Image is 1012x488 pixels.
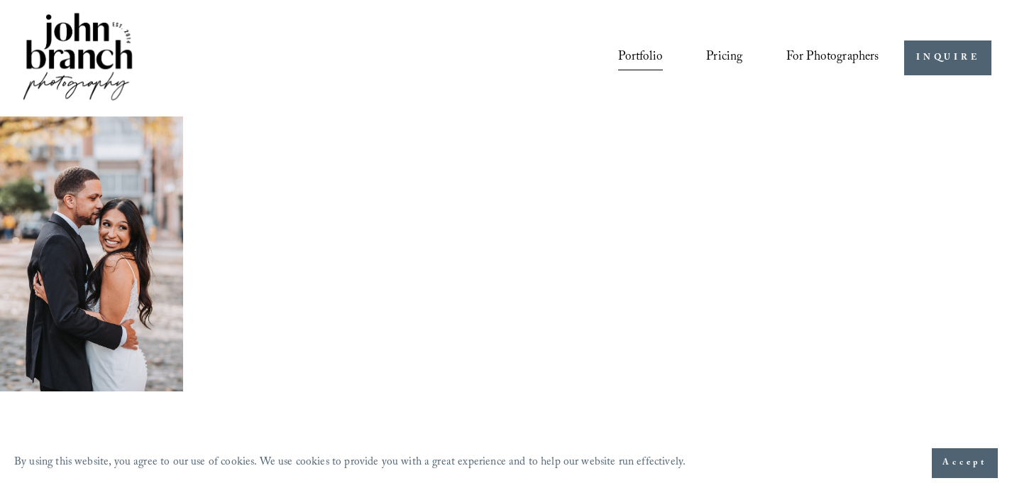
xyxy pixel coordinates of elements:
[786,46,879,70] span: For Photographers
[618,45,663,72] a: Portfolio
[932,448,998,478] button: Accept
[942,456,987,470] span: Accept
[21,10,136,106] img: John Branch IV Photography
[14,452,686,475] p: By using this website, you agree to our use of cookies. We use cookies to provide you with a grea...
[904,40,991,75] a: INQUIRE
[786,45,879,72] a: folder dropdown
[706,45,742,72] a: Pricing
